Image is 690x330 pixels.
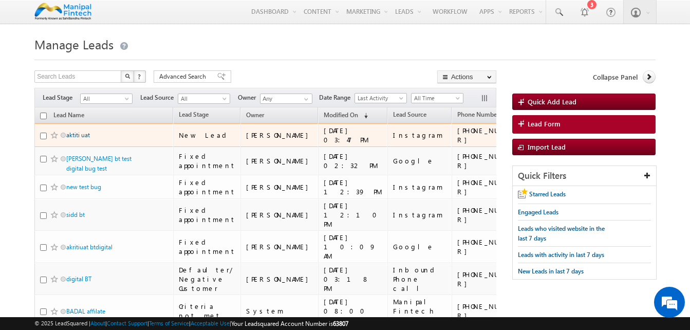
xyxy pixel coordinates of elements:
div: Fixed appointment [179,152,236,170]
span: Leads with activity in last 7 days [518,251,604,259]
a: Last Activity [355,93,407,103]
em: Start Chat [140,256,187,270]
div: [DATE] 03:18 PM [324,265,383,293]
span: All [81,94,129,103]
div: Google [393,242,447,251]
span: Modified On [324,111,358,119]
span: New Leads in last 7 days [518,267,584,275]
div: [DATE] 10:09 AM [324,233,383,261]
img: Custom Logo [34,3,91,21]
div: [PERSON_NAME] [246,131,313,140]
span: Lead Form [528,119,561,129]
div: Instagram [393,210,447,219]
div: Google [393,156,447,166]
div: Fixed appointment [179,178,236,196]
textarea: Type your message and hit 'Enter' [13,95,188,248]
a: Lead Form [512,115,656,134]
div: [DATE] 02:32 PM [324,152,383,170]
div: [PERSON_NAME] [246,242,313,251]
a: About [90,320,105,326]
div: Minimize live chat window [169,5,193,30]
a: Contact Support [107,320,147,326]
div: Manipal Fintech Website [393,297,447,325]
span: Starred Leads [529,190,566,198]
input: Type to Search [260,94,312,104]
button: Actions [437,70,496,83]
span: Engaged Leads [518,208,558,216]
div: [PHONE_NUMBER] [457,302,524,320]
div: [PHONE_NUMBER] [457,178,524,196]
div: [PERSON_NAME] [246,156,313,166]
span: Lead Source [393,111,426,118]
a: sidd bt [66,211,85,218]
span: (sorted descending) [360,112,368,120]
span: Import Lead [528,142,566,151]
div: Defaulter/ Negative Customer [179,265,236,293]
div: Criteria not met [179,302,236,320]
div: System [246,306,313,316]
span: Lead Source [140,93,178,102]
span: Date Range [319,93,355,102]
img: Search [125,74,130,79]
span: Lead Stage [179,111,209,118]
a: akritiuat btdigital [66,243,113,251]
a: Lead Source [388,109,432,122]
a: digital BT [66,275,91,283]
a: Modified On (sorted descending) [319,109,373,122]
div: [PHONE_NUMBER] [457,152,524,170]
span: Last Activity [355,94,404,103]
div: [PHONE_NUMBER] [457,126,524,144]
div: [DATE] 08:00 AM [324,297,383,325]
div: [PHONE_NUMBER] [457,270,524,288]
div: [PERSON_NAME] [246,182,313,192]
a: Phone Number [452,109,504,122]
span: Advanced Search [159,72,209,81]
span: © 2025 LeadSquared | | | | | [34,319,348,328]
span: Owner [238,93,260,102]
span: Collapse Panel [593,72,638,82]
div: Instagram [393,131,447,140]
a: new test bug [66,183,101,191]
a: Lead Name [48,109,89,123]
a: Terms of Service [149,320,189,326]
div: Chat with us now [53,54,173,67]
div: [DATE] 12:39 PM [324,178,383,196]
div: [DATE] 03:47 PM [324,126,383,144]
input: Check all records [40,113,47,119]
span: ? [138,72,142,81]
span: Manage Leads [34,36,114,52]
div: [PHONE_NUMBER] [457,237,524,256]
span: Phone Number [457,111,499,118]
a: All [178,94,230,104]
div: New Lead [179,131,236,140]
div: Fixed appointment [179,206,236,224]
span: All Time [412,94,460,103]
a: [PERSON_NAME] bt test digital bug test [66,155,132,172]
a: BADAL affilate [66,307,105,315]
span: Lead Stage [43,93,80,102]
div: Instagram [393,182,447,192]
span: 63807 [333,320,348,327]
span: Quick Add Lead [528,97,576,106]
div: Fixed appointment [179,237,236,256]
span: All [178,94,227,103]
a: Lead Stage [174,109,214,122]
span: Your Leadsquared Account Number is [231,320,348,327]
div: Inbound Phone call [393,265,447,293]
span: Leads who visited website in the last 7 days [518,225,605,242]
div: [PERSON_NAME] [246,210,313,219]
div: [PERSON_NAME] [246,274,313,284]
span: Owner [246,111,264,119]
a: All Time [411,93,463,103]
a: Acceptable Use [191,320,230,326]
div: Quick Filters [513,166,656,186]
a: aktiti uat [66,131,90,139]
a: Show All Items [299,94,311,104]
div: [DATE] 12:10 PM [324,201,383,229]
img: d_60004797649_company_0_60004797649 [17,54,43,67]
a: All [80,94,133,104]
div: [PHONE_NUMBER] [457,206,524,224]
button: ? [134,70,146,83]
